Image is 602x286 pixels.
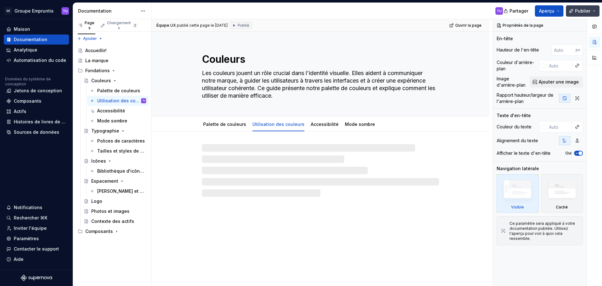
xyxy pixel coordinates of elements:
font: 3 [134,23,136,28]
a: Couleurs [81,76,149,86]
font: Espacement [91,178,118,184]
font: Documentation [14,37,47,42]
font: Ce paramètre sera appliqué à votre documentation publiée. Utilisez l'aperçu pour voir à quoi cela... [510,221,575,241]
a: [PERSON_NAME] et rembourrage [87,186,149,196]
font: Utilisation des couleurs [97,98,149,103]
div: Mode sombre [342,117,378,131]
button: Ajouter [75,34,105,43]
button: Contacter le support [4,244,69,254]
font: Polices de caractères [97,138,145,143]
input: Auto [547,60,572,71]
a: Typographie [81,126,149,136]
font: Fondations [85,68,110,73]
font: Ajouter [83,36,97,41]
svg: Logo Supernova [21,275,52,281]
a: Histoires de livres de contes [4,117,69,127]
font: Rapport hauteur/largeur de l'arrière-plan [497,92,553,104]
font: Couleur du texte [497,124,531,129]
font: Couleurs [91,78,111,83]
div: Visible [497,174,539,213]
div: Fondations [75,66,149,76]
font: Tailles et styles de texte [97,148,151,154]
font: Inviter l'équipe [14,225,47,231]
font: Mode sombre [97,118,127,123]
a: Palette de couleurs [87,86,149,96]
div: Accessibilité [308,117,341,131]
font: Paramètres [14,236,39,241]
font: publié cette page le [DATE] [177,23,228,28]
font: Ajouter une image [539,79,579,84]
a: Documentation [4,35,69,45]
font: Hauteur de l'en-tête [497,47,539,52]
font: Rechercher ⌘K [14,215,47,220]
textarea: Couleurs [201,52,438,67]
font: [PERSON_NAME] et rembourrage [97,188,168,194]
font: Typographie [91,128,119,133]
font: Maison [14,26,30,32]
font: Actifs [14,109,26,114]
a: Composants [4,96,69,106]
font: Jetons de conception [14,88,62,93]
font: TU [63,9,68,13]
a: Mode sombre [345,121,375,127]
font: En-tête [497,36,513,41]
font: Notifications [14,205,42,210]
a: Maison [4,24,69,34]
font: La marque [85,58,108,63]
a: Ouvrir la page [447,21,484,30]
font: Aide [14,256,24,262]
div: Composants [75,226,149,236]
button: Notifications [4,202,69,213]
font: Histoires de livres de contes [14,119,77,124]
a: Inviter l'équipe [4,223,69,233]
a: Jetons de conception [4,86,69,96]
font: Pages [85,20,94,30]
textarea: Les couleurs jouent un rôle crucial dans l'identité visuelle. Elles aident à communiquer notre ma... [201,68,438,101]
button: GEGroupe EmpruntisTU [1,4,71,18]
a: Palette de couleurs [203,121,246,127]
font: Icônes [91,158,106,164]
font: Documentation [78,8,112,13]
font: Analytique [14,47,37,52]
font: Couleur d'arrière-plan [497,60,534,71]
font: Changements [107,20,131,30]
font: Contexte des actifs [91,219,134,224]
a: Automatisation du code [4,55,69,65]
font: Alignement du texte [497,138,538,143]
div: Palette de couleurs [201,117,249,131]
font: Publié [238,23,249,28]
a: Accessibilité [87,106,149,116]
input: Auto [547,121,572,132]
font: px [576,47,580,52]
font: Afficher le texte d'en-tête [497,150,551,156]
font: Ouvrir la page [455,23,482,28]
font: Logo [91,198,102,204]
font: Aperçu [539,8,554,13]
div: Arborescence des pages [75,46,149,236]
button: Aide [4,254,69,264]
a: Icônes [81,156,149,166]
font: Bibliothèque d'icônes [97,168,145,174]
a: Tailles et styles de texte [87,146,149,156]
font: Équipe UX [156,23,176,28]
button: Ajouter une image [530,76,583,88]
font: Visible [511,205,524,209]
font: Caché [556,205,568,209]
font: Données du système de conception [5,77,51,86]
button: Rechercher ⌘K [4,213,69,223]
font: Groupe Empruntis [14,8,54,13]
a: Actifs [4,106,69,116]
div: Utilisation des couleurs [250,117,307,131]
font: Sources de données [14,129,59,135]
font: Composants [85,229,113,234]
a: Photos et images [81,206,149,216]
font: GE [6,9,10,13]
font: Automatisation du code [14,57,66,63]
button: Publier [566,5,599,17]
a: Utilisation des couleurs [252,121,304,127]
font: Texte d'en-tête [497,113,531,118]
a: Paramètres [4,234,69,244]
a: Accueillir! [75,46,149,56]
